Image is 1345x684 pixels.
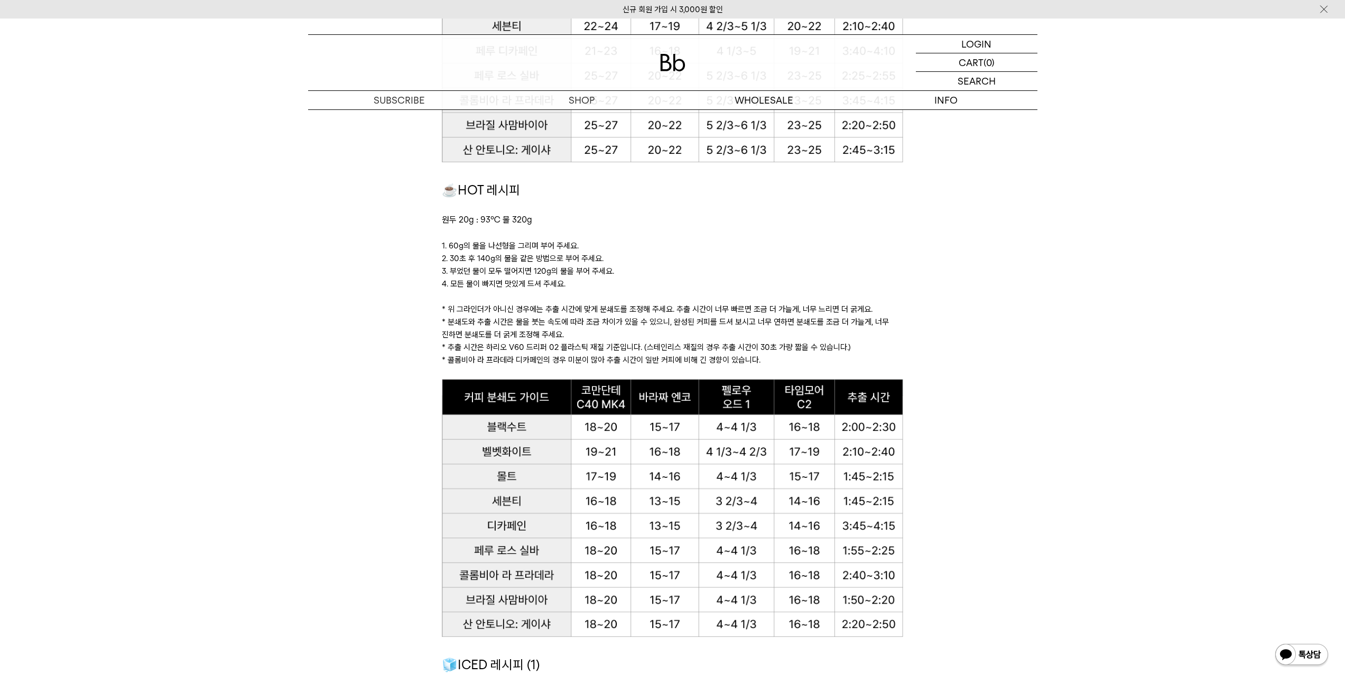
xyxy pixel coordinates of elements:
[442,265,903,278] p: 3. 부었던 물이 모두 떨어지면 120g의 물을 부어 주세요.
[1274,643,1329,668] img: 카카오톡 채널 1:1 채팅 버튼
[442,316,903,341] p: * 분쇄도와 추출 시간은 물을 붓는 속도에 따라 조금 차이가 있을 수 있으니, 완성된 커피를 드셔 보시고 너무 연하면 분쇄도를 조금 더 가늘게, 너무 진하면 분쇄도를 더 굵게...
[442,278,903,290] p: 4. 모든 물이 빠지면 맛있게 드셔 주세요.
[442,215,532,225] span: 원두 20g : 93℃ 물 320g
[442,303,903,316] p: * 위 그라인더가 아니신 경우에는 추출 시간에 맞게 분쇄도를 조정해 주세요. 추출 시간이 너무 빠르면 조금 더 가늘게, 너무 느리면 더 굵게요.
[916,35,1037,53] a: LOGIN
[959,53,984,71] p: CART
[442,657,540,672] span: 🧊ICED 레시피 (1)
[623,5,723,14] a: 신규 회원 가입 시 3,000원 할인
[442,354,903,366] p: * 콜롬비아 라 프라데라 디카페인의 경우 미분이 많아 추출 시간이 일반 커피에 비해 긴 경향이 있습니다.
[916,53,1037,72] a: CART (0)
[673,91,855,109] p: WHOLESALE
[442,182,520,198] span: ☕HOT 레시피
[308,91,490,109] a: SUBSCRIBE
[442,252,903,265] p: 2. 30초 후 140g의 물을 같은 방법으로 부어 주세요.
[442,341,903,354] p: * 추출 시간은 하리오 V60 드리퍼 02 플라스틱 재질 기준입니다. (스테인리스 재질의 경우 추출 시간이 30초 가량 짧을 수 있습니다.)
[958,72,996,90] p: SEARCH
[442,239,903,252] p: 1. 60g의 물을 나선형을 그리며 부어 주세요.
[490,91,673,109] a: SHOP
[442,379,903,637] img: 65539294d1bc878b8f4b87248d3776bd_184405.png
[855,91,1037,109] p: INFO
[984,53,995,71] p: (0)
[961,35,991,53] p: LOGIN
[660,54,685,71] img: 로고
